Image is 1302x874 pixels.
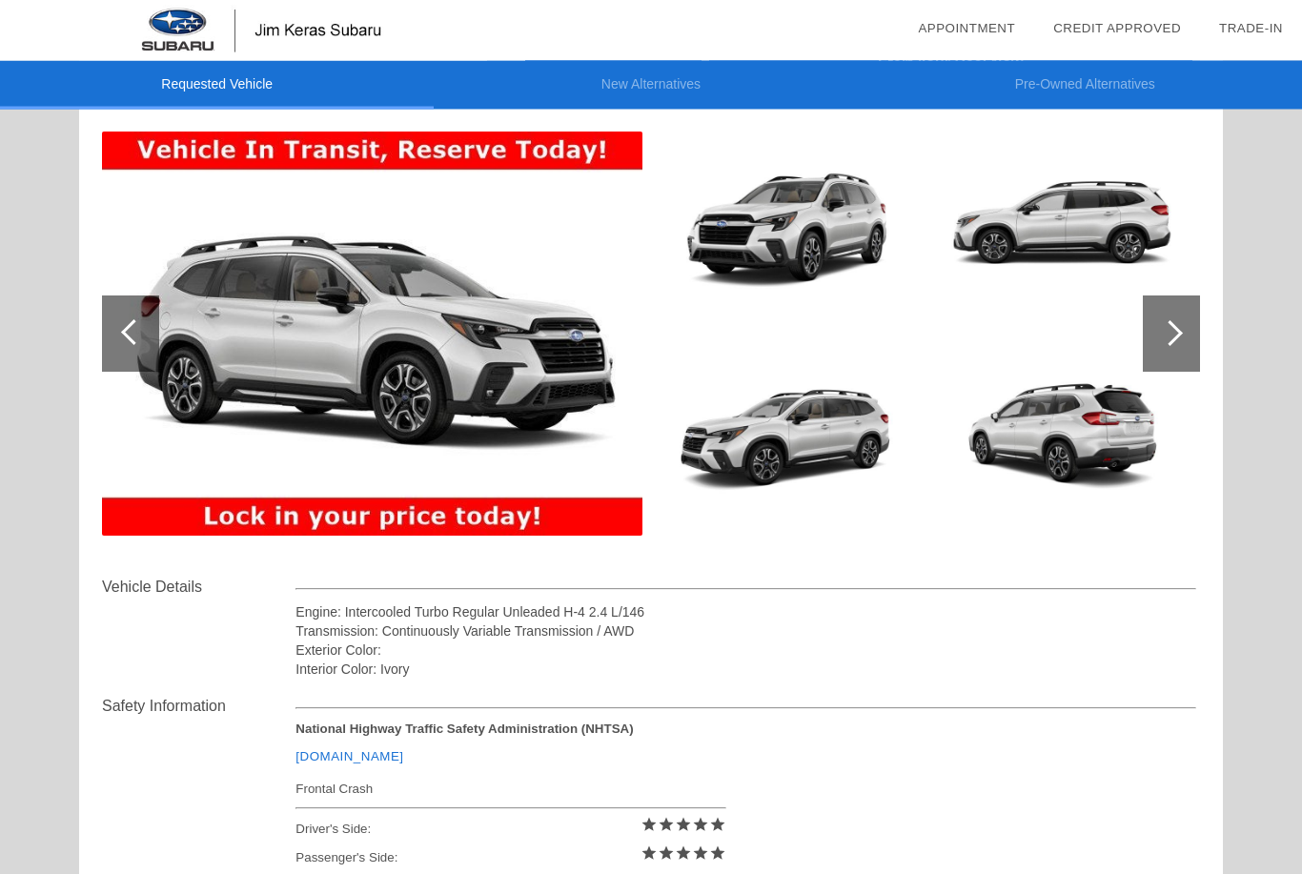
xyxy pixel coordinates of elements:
a: Credit Approved [1053,21,1181,35]
i: star [675,845,692,863]
i: star [692,817,709,834]
li: New Alternatives [434,61,867,110]
i: star [658,817,675,834]
div: Transmission: Continuously Variable Transmission / AWD [295,622,1196,641]
img: 5.jpg [928,340,1190,537]
img: 2.jpg [657,132,919,329]
div: Interior Color: Ivory [295,661,1196,680]
div: Exterior Color: [295,641,1196,661]
a: [DOMAIN_NAME] [295,750,403,764]
img: 3.jpg [657,340,919,537]
div: Engine: Intercooled Turbo Regular Unleaded H-4 2.4 L/146 [295,603,1196,622]
li: Pre-Owned Alternatives [868,61,1302,110]
a: Trade-In [1219,21,1283,35]
div: Passenger's Side: [295,844,725,873]
i: star [675,817,692,834]
i: star [658,845,675,863]
img: 1.jpg [102,132,642,537]
div: Frontal Crash [295,778,725,802]
div: Vehicle Details [102,577,295,600]
strong: National Highway Traffic Safety Administration (NHTSA) [295,722,633,737]
img: 4.jpg [928,132,1190,329]
i: star [709,817,726,834]
a: Appointment [918,21,1015,35]
i: star [641,817,658,834]
i: star [641,845,658,863]
i: star [709,845,726,863]
div: Driver's Side: [295,816,725,844]
div: Safety Information [102,696,295,719]
i: star [692,845,709,863]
